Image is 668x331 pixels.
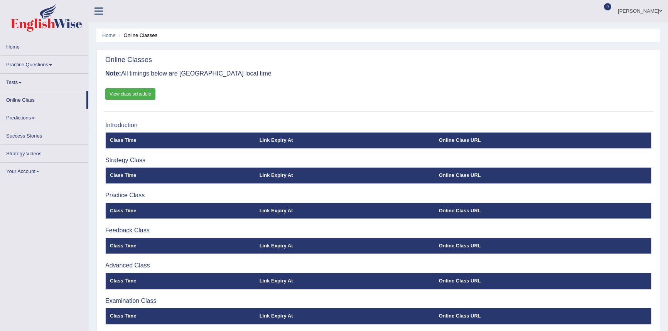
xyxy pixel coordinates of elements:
[0,163,88,178] a: Your Account
[0,145,88,160] a: Strategy Videos
[117,32,157,39] li: Online Classes
[435,168,651,184] th: Online Class URL
[255,308,435,324] th: Link Expiry At
[106,133,255,149] th: Class Time
[106,238,255,254] th: Class Time
[435,273,651,289] th: Online Class URL
[105,192,651,199] h3: Practice Class
[106,308,255,324] th: Class Time
[105,70,121,77] b: Note:
[105,157,651,164] h3: Strategy Class
[106,273,255,289] th: Class Time
[0,56,88,71] a: Practice Questions
[604,3,612,10] span: 0
[0,74,88,89] a: Tests
[105,122,651,129] h3: Introduction
[0,38,88,53] a: Home
[102,32,116,38] a: Home
[255,203,435,219] th: Link Expiry At
[105,297,651,304] h3: Examination Class
[0,109,88,124] a: Predictions
[255,168,435,184] th: Link Expiry At
[255,273,435,289] th: Link Expiry At
[105,227,651,234] h3: Feedback Class
[106,168,255,184] th: Class Time
[106,203,255,219] th: Class Time
[435,133,651,149] th: Online Class URL
[435,238,651,254] th: Online Class URL
[255,133,435,149] th: Link Expiry At
[105,56,152,64] h2: Online Classes
[105,88,155,100] a: View class schedule
[105,70,651,77] h3: All timings below are [GEOGRAPHIC_DATA] local time
[0,91,86,106] a: Online Class
[435,203,651,219] th: Online Class URL
[255,238,435,254] th: Link Expiry At
[105,262,651,269] h3: Advanced Class
[0,127,88,142] a: Success Stories
[435,308,651,324] th: Online Class URL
